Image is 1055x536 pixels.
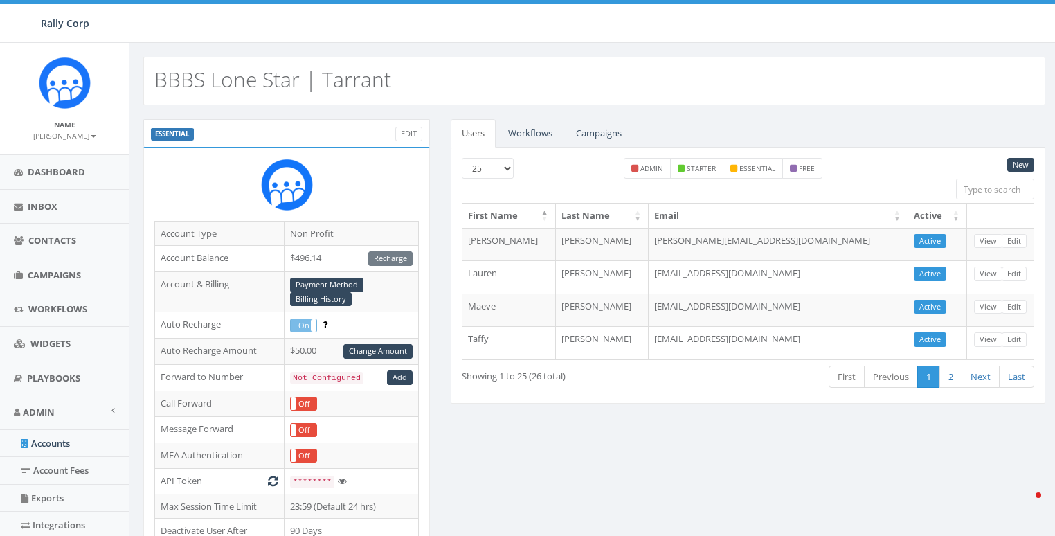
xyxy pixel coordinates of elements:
td: Account Balance [155,246,285,272]
img: Rally_Corp_Icon_1.png [261,159,313,211]
a: View [974,300,1002,314]
code: Not Configured [290,372,363,384]
a: [PERSON_NAME] [33,129,96,141]
td: Account & Billing [155,271,285,312]
td: Lauren [462,260,555,294]
span: Inbox [28,200,57,213]
td: $496.14 [284,246,418,272]
span: Dashboard [28,166,85,178]
td: Call Forward [155,391,285,417]
div: OnOff [290,319,317,332]
a: Change Amount [343,344,413,359]
small: free [799,163,815,173]
a: Last [999,366,1034,388]
a: View [974,267,1002,281]
h2: BBBS Lone Star | Tarrant [154,68,391,91]
td: Auto Recharge [155,312,285,339]
span: Admin [23,406,55,418]
td: Account Type [155,221,285,246]
input: Type to search [956,179,1034,199]
a: New [1007,158,1034,172]
small: starter [687,163,716,173]
th: Active: activate to sort column ascending [908,204,967,228]
td: [PERSON_NAME][EMAIL_ADDRESS][DOMAIN_NAME] [649,228,908,261]
span: Playbooks [27,372,80,384]
a: Edit [1002,332,1027,347]
td: 23:59 (Default 24 hrs) [284,494,418,519]
td: [PERSON_NAME] [556,294,649,327]
td: MFA Authentication [155,443,285,469]
a: Active [914,234,946,249]
a: Edit [1002,234,1027,249]
a: Edit [395,127,422,141]
td: [PERSON_NAME] [556,228,649,261]
a: Previous [864,366,918,388]
a: 2 [939,366,962,388]
span: Enable to prevent campaign failure. [323,318,327,330]
td: [EMAIL_ADDRESS][DOMAIN_NAME] [649,260,908,294]
a: Users [451,119,496,148]
a: Active [914,267,946,281]
i: Generate New Token [268,476,278,485]
td: Max Session Time Limit [155,494,285,519]
label: On [291,319,316,332]
a: Payment Method [290,278,363,292]
th: First Name: activate to sort column descending [462,204,555,228]
small: essential [739,163,775,173]
td: Maeve [462,294,555,327]
td: [PERSON_NAME] [462,228,555,261]
td: Auto Recharge Amount [155,338,285,364]
iframe: Intercom live chat [1008,489,1041,522]
a: Edit [1002,300,1027,314]
a: Add [387,370,413,385]
span: Contacts [28,234,76,247]
td: [EMAIL_ADDRESS][DOMAIN_NAME] [649,326,908,359]
a: Active [914,332,946,347]
div: OnOff [290,449,317,463]
td: Forward to Number [155,364,285,391]
th: Email: activate to sort column ascending [649,204,908,228]
td: $50.00 [284,338,418,364]
span: Campaigns [28,269,81,281]
td: API Token [155,469,285,494]
div: Showing 1 to 25 (26 total) [462,364,688,383]
a: First [829,366,865,388]
a: View [974,234,1002,249]
td: [PERSON_NAME] [556,326,649,359]
div: OnOff [290,423,317,437]
td: Non Profit [284,221,418,246]
small: admin [640,163,663,173]
span: Rally Corp [41,17,89,30]
a: Campaigns [565,119,633,148]
a: Active [914,300,946,314]
label: Off [291,449,316,462]
span: Widgets [30,337,71,350]
a: Next [962,366,1000,388]
a: Billing History [290,292,352,307]
small: Name [54,120,75,129]
div: OnOff [290,397,317,411]
img: Icon_1.png [39,57,91,109]
td: Taffy [462,326,555,359]
label: Off [291,397,316,410]
a: Workflows [497,119,563,148]
span: Workflows [28,303,87,315]
a: View [974,332,1002,347]
a: 1 [917,366,940,388]
td: [EMAIL_ADDRESS][DOMAIN_NAME] [649,294,908,327]
small: [PERSON_NAME] [33,131,96,141]
td: Message Forward [155,417,285,443]
a: Edit [1002,267,1027,281]
label: ESSENTIAL [151,128,194,141]
label: Off [291,424,316,436]
td: [PERSON_NAME] [556,260,649,294]
th: Last Name: activate to sort column ascending [556,204,649,228]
